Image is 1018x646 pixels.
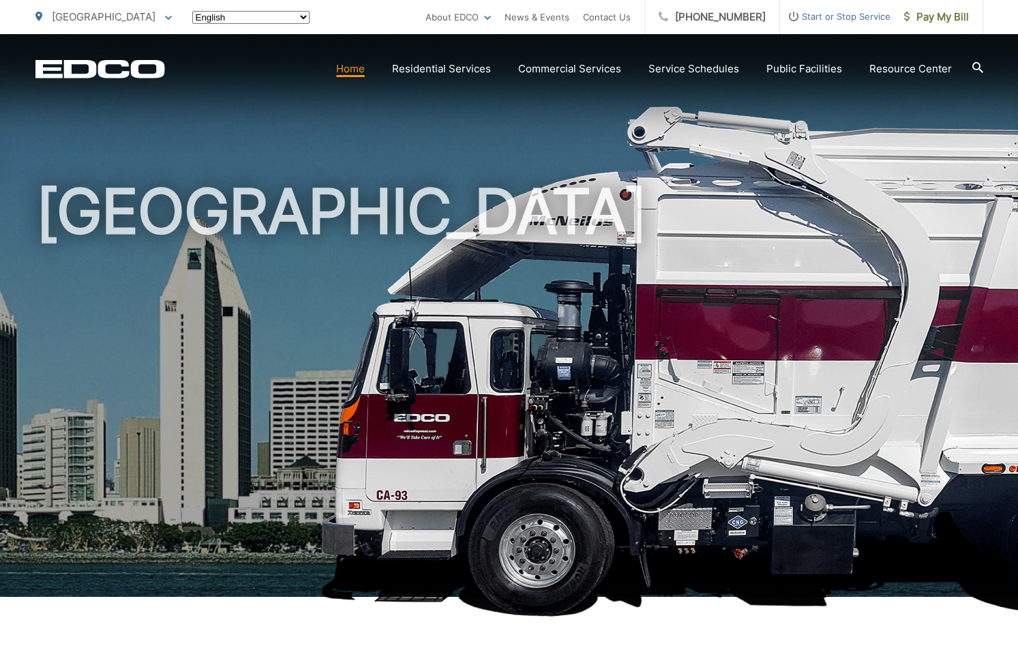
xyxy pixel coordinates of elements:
[52,10,155,23] span: [GEOGRAPHIC_DATA]
[35,59,165,78] a: EDCD logo. Return to the homepage.
[392,61,491,77] a: Residential Services
[648,61,739,77] a: Service Schedules
[192,11,310,24] select: Select a language
[869,61,952,77] a: Resource Center
[425,9,491,25] a: About EDCO
[583,9,631,25] a: Contact Us
[518,61,621,77] a: Commercial Services
[35,177,983,609] h1: [GEOGRAPHIC_DATA]
[766,61,842,77] a: Public Facilities
[505,9,569,25] a: News & Events
[336,61,365,77] a: Home
[904,9,969,25] span: Pay My Bill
